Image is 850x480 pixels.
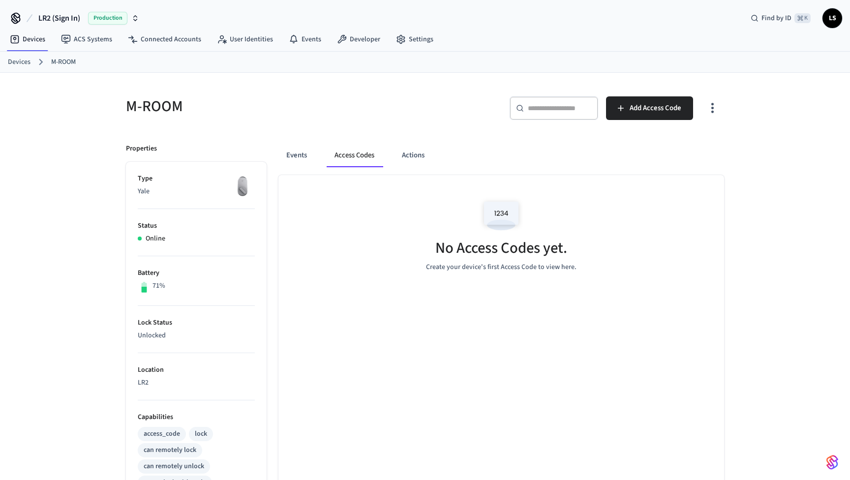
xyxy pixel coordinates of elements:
span: ⌘ K [794,13,811,23]
p: Yale [138,186,255,197]
p: Properties [126,144,157,154]
span: Add Access Code [630,102,681,115]
p: 71% [152,281,165,291]
p: Unlocked [138,330,255,341]
button: LS [822,8,842,28]
span: Find by ID [761,13,791,23]
a: Settings [388,30,441,48]
a: Devices [8,57,30,67]
div: ant example [278,144,724,167]
button: Add Access Code [606,96,693,120]
button: Actions [394,144,432,167]
div: Find by ID⌘ K [743,9,819,27]
div: can remotely lock [144,445,196,455]
span: LR2 (Sign In) [38,12,80,24]
a: Connected Accounts [120,30,209,48]
h5: M-ROOM [126,96,419,117]
p: Status [138,221,255,231]
img: Access Codes Empty State [479,195,523,237]
p: Capabilities [138,412,255,422]
p: Type [138,174,255,184]
button: Access Codes [327,144,382,167]
img: SeamLogoGradient.69752ec5.svg [826,454,838,470]
a: User Identities [209,30,281,48]
h5: No Access Codes yet. [435,238,567,258]
a: Events [281,30,329,48]
a: Devices [2,30,53,48]
a: Developer [329,30,388,48]
p: Online [146,234,165,244]
p: Lock Status [138,318,255,328]
span: Production [88,12,127,25]
div: can remotely unlock [144,461,204,472]
p: Battery [138,268,255,278]
p: Location [138,365,255,375]
a: ACS Systems [53,30,120,48]
p: LR2 [138,378,255,388]
p: Create your device's first Access Code to view here. [426,262,577,272]
a: M-ROOM [51,57,76,67]
div: access_code [144,429,180,439]
button: Events [278,144,315,167]
div: lock [195,429,207,439]
span: LS [823,9,841,27]
img: August Wifi Smart Lock 3rd Gen, Silver, Front [230,174,255,198]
